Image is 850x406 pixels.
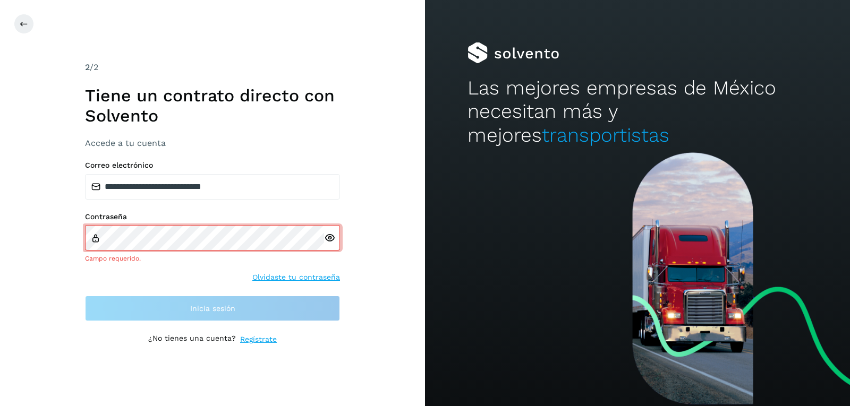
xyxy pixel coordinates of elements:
[85,61,340,74] div: /2
[85,62,90,72] span: 2
[85,161,340,170] label: Correo electrónico
[85,212,340,221] label: Contraseña
[467,76,807,147] h2: Las mejores empresas de México necesitan más y mejores
[85,296,340,321] button: Inicia sesión
[85,85,340,126] h1: Tiene un contrato directo con Solvento
[240,334,277,345] a: Regístrate
[190,305,235,312] span: Inicia sesión
[542,124,669,146] span: transportistas
[85,254,340,263] div: Campo requerido.
[85,138,340,148] h3: Accede a tu cuenta
[148,334,236,345] p: ¿No tienes una cuenta?
[252,272,340,283] a: Olvidaste tu contraseña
